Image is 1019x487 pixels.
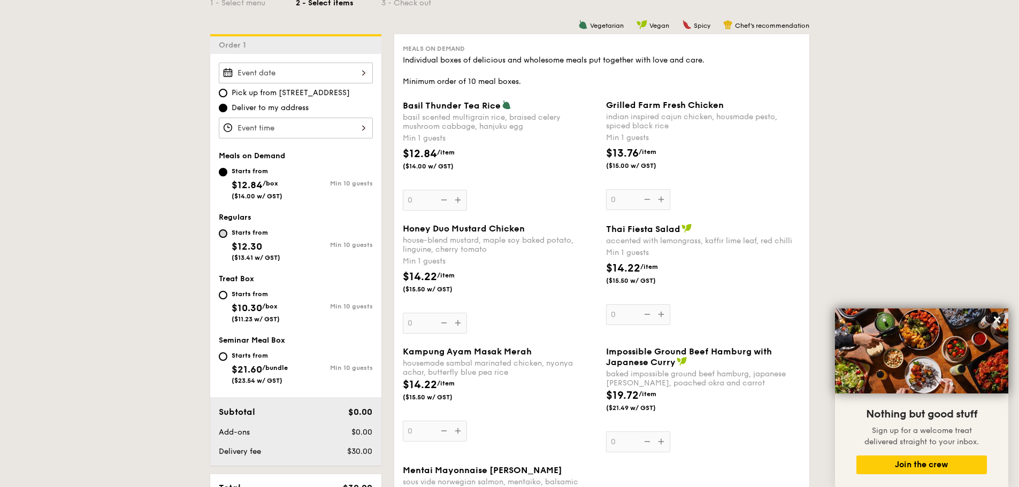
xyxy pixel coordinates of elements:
button: Join the crew [856,455,987,474]
span: ($14.00 w/ GST) [403,162,476,171]
span: ($11.23 w/ GST) [232,315,280,323]
input: Starts from$12.84/box($14.00 w/ GST)Min 10 guests [219,168,227,176]
span: ($15.50 w/ GST) [606,276,679,285]
span: $13.76 [606,147,639,160]
span: Seminar Meal Box [219,336,285,345]
span: $12.84 [403,148,437,160]
span: Regulars [219,213,251,222]
div: house-blend mustard, maple soy baked potato, linguine, cherry tomato [403,236,597,254]
img: icon-vegan.f8ff3823.svg [677,357,687,366]
span: $10.30 [232,302,262,314]
span: Order 1 [219,41,250,50]
span: Basil Thunder Tea Rice [403,101,501,111]
span: ($23.54 w/ GST) [232,377,282,384]
span: Grilled Farm Fresh Chicken [606,100,724,110]
div: Min 10 guests [296,180,373,187]
span: Spicy [694,22,710,29]
div: Individual boxes of delicious and wholesome meals put together with love and care. Minimum order ... [403,55,801,87]
span: Add-ons [219,428,250,437]
div: Min 1 guests [403,133,597,144]
span: /bundle [262,364,288,372]
input: Starts from$10.30/box($11.23 w/ GST)Min 10 guests [219,291,227,299]
div: Starts from [232,351,288,360]
span: $0.00 [351,428,372,437]
span: $30.00 [347,447,372,456]
div: baked impossible ground beef hamburg, japanese [PERSON_NAME], poached okra and carrot [606,369,801,388]
img: icon-spicy.37a8142b.svg [682,20,692,29]
span: /item [640,263,658,270]
img: DSC07876-Edit02-Large.jpeg [835,308,1008,393]
div: basil scented multigrain rice, braised celery mushroom cabbage, hanjuku egg [403,113,597,131]
div: Min 10 guests [296,241,373,249]
span: ($14.00 w/ GST) [232,192,282,200]
input: Pick up from [STREET_ADDRESS] [219,89,227,97]
div: Starts from [232,167,282,175]
span: /box [263,180,278,187]
span: Impossible Ground Beef Hamburg with Japanese Curry [606,346,772,367]
input: Event date [219,63,373,83]
div: Min 10 guests [296,303,373,310]
img: icon-vegetarian.fe4039eb.svg [578,20,588,29]
span: /item [639,148,656,156]
img: icon-vegan.f8ff3823.svg [681,223,692,233]
span: Delivery fee [219,447,261,456]
span: /item [437,149,455,156]
input: Starts from$21.60/bundle($23.54 w/ GST)Min 10 guests [219,352,227,361]
span: $14.22 [403,378,437,391]
span: /item [437,272,455,279]
img: icon-vegan.f8ff3823.svg [637,20,647,29]
span: Honey Duo Mustard Chicken [403,223,525,234]
img: icon-vegetarian.fe4039eb.svg [502,100,511,110]
span: ($21.49 w/ GST) [606,404,679,412]
div: Min 1 guests [606,133,801,143]
span: Chef's recommendation [735,22,809,29]
span: Vegetarian [590,22,624,29]
button: Close [989,311,1006,328]
span: ($15.00 w/ GST) [606,161,679,170]
span: Kampung Ayam Masak Merah [403,346,532,357]
span: /item [639,390,656,398]
span: Vegan [649,22,669,29]
span: ($13.41 w/ GST) [232,254,280,261]
span: ($15.50 w/ GST) [403,393,476,401]
div: Starts from [232,290,280,298]
div: Starts from [232,228,280,237]
img: icon-chef-hat.a58ddaea.svg [723,20,733,29]
span: /box [262,303,278,310]
div: Min 1 guests [403,256,597,267]
span: $12.84 [232,179,263,191]
div: Min 1 guests [606,248,801,258]
span: $14.22 [606,262,640,275]
span: ($15.50 w/ GST) [403,285,476,293]
div: Min 10 guests [296,364,373,372]
span: Meals on Demand [219,151,285,160]
span: Nothing but good stuff [866,408,977,421]
span: Mentai Mayonnaise [PERSON_NAME] [403,465,562,475]
div: housemade sambal marinated chicken, nyonya achar, butterfly blue pea rice [403,359,597,377]
span: Pick up from [STREET_ADDRESS] [232,88,350,98]
input: Event time [219,118,373,138]
span: Meals on Demand [403,45,465,52]
span: $19.72 [606,389,639,402]
input: Deliver to my address [219,104,227,112]
div: accented with lemongrass, kaffir lime leaf, red chilli [606,236,801,245]
span: $14.22 [403,270,437,283]
div: indian inspired cajun chicken, housmade pesto, spiced black rice [606,112,801,130]
input: Starts from$12.30($13.41 w/ GST)Min 10 guests [219,229,227,238]
span: Thai Fiesta Salad [606,224,680,234]
span: /item [437,380,455,387]
span: Sign up for a welcome treat delivered straight to your inbox. [864,426,979,446]
span: Subtotal [219,407,255,417]
span: Treat Box [219,274,254,283]
span: $12.30 [232,241,262,252]
span: Deliver to my address [232,103,309,113]
span: $21.60 [232,364,262,375]
span: $0.00 [348,407,372,417]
